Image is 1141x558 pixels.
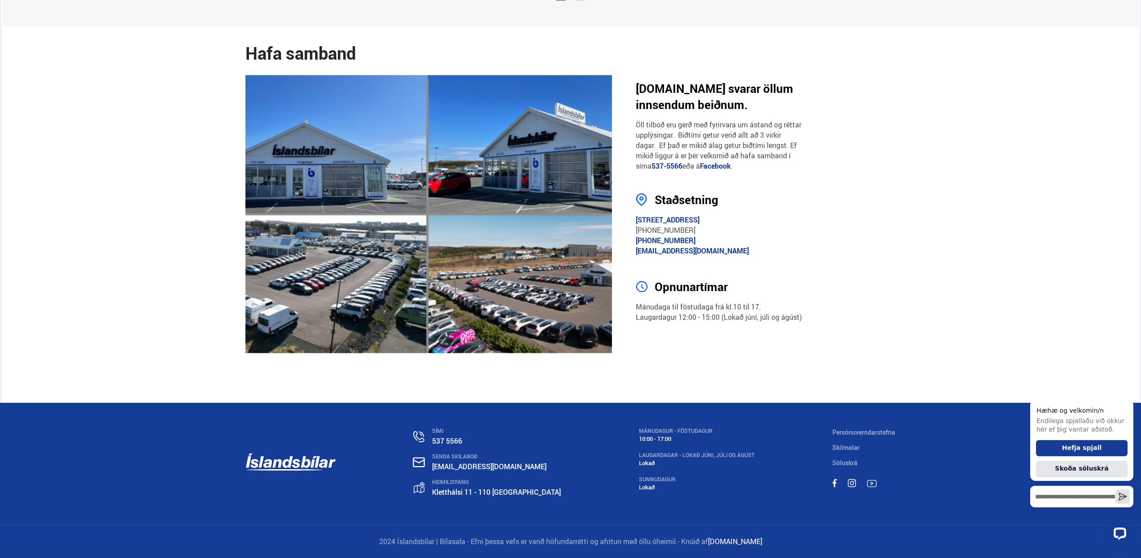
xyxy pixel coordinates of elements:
[413,457,425,467] img: nHj8e-n-aHgjukTg.svg
[832,428,895,436] a: Persónuverndarstefna
[432,453,561,460] div: SENDA SKILABOÐ
[639,452,755,458] div: LAUGARDAGAR - Lokað Júni, Júli og Ágúst
[636,80,802,113] h4: [DOMAIN_NAME] svarar öllum innsendum beiðnum.
[639,428,755,434] div: MÁNUDAGUR - FÖSTUDAGUR
[639,476,755,483] div: SUNNUDAGUR
[636,215,699,225] a: [STREET_ADDRESS]
[678,536,708,546] span: - Knúið af
[655,279,802,295] h4: Opnunartímar
[413,431,424,442] img: n0V2lOsqF3l1V2iz.svg
[636,302,802,323] p: Mánudaga til föstudaga frá kl.10 til 17. Laugardagur 12:00 - 15:00 (Lokað júní, júli og ágúst)
[636,235,695,245] a: [PHONE_NUMBER]
[245,75,612,353] img: VcW7KN8fN0rNTK8G.png
[636,120,802,171] p: Öll tilboð eru gerð með fyrirvara um ástand og réttar upplýsingar. Biðtími getur verið allt að 3 ...
[832,443,860,452] a: Skilmalar
[245,47,612,60] h3: Hafa samband
[636,246,749,256] a: [EMAIL_ADDRESS][DOMAIN_NAME]
[246,536,896,547] p: 2024 Íslandsbílar | Bílasala - Efni þessa vefs er varið höfundarrétti og afritun með öllu óheimil.
[432,479,561,485] div: HEIMILISFANG
[432,436,462,446] a: 537 5566
[700,161,731,171] a: Facebook
[708,536,762,546] a: [DOMAIN_NAME]
[414,482,424,493] img: gp4YpyYFnEr45R34.svg
[636,225,695,235] a: [PHONE_NUMBER]
[655,192,802,208] h4: Staðsetning
[432,462,546,471] a: [EMAIL_ADDRESS][DOMAIN_NAME]
[832,458,857,467] a: Söluskrá
[639,460,755,466] div: Lokað
[432,428,561,434] div: SÍMI
[651,161,682,171] a: 537-5566
[639,436,755,442] div: 10:00 - 17:00
[432,487,561,497] a: Kletthálsi 11 - 110 [GEOGRAPHIC_DATA]
[1023,384,1137,554] iframe: LiveChat chat widget
[639,484,755,491] div: Lokað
